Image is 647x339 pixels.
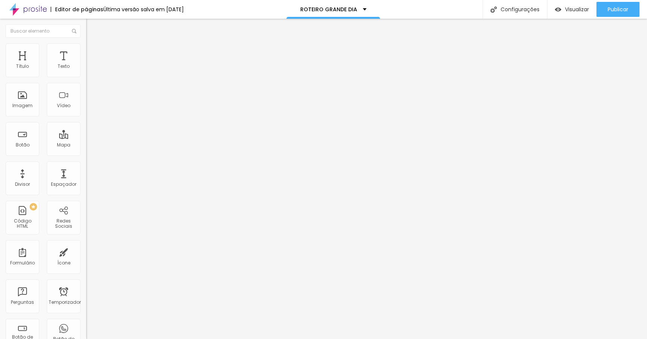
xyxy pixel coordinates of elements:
font: Perguntas [11,299,34,305]
font: Imagem [12,102,33,109]
iframe: Editor [86,19,647,339]
button: Visualizar [547,2,596,17]
font: Código HTML [14,218,31,229]
font: ROTEIRO GRANDE DIA [300,6,357,13]
font: Botão [16,142,30,148]
font: Publicar [608,6,628,13]
font: Texto [58,63,70,69]
img: Ícone [490,6,497,13]
font: Vídeo [57,102,70,109]
font: Formulário [10,260,35,266]
font: Última versão salva em [DATE] [103,6,184,13]
font: Ícone [57,260,70,266]
input: Buscar elemento [6,24,81,38]
img: view-1.svg [555,6,561,13]
font: Divisor [15,181,30,187]
font: Temporizador [49,299,81,305]
font: Mapa [57,142,70,148]
font: Visualizar [565,6,589,13]
font: Redes Sociais [55,218,72,229]
font: Título [16,63,29,69]
button: Publicar [596,2,640,17]
font: Editor de páginas [55,6,103,13]
img: Ícone [72,29,76,33]
font: Espaçador [51,181,76,187]
font: Configurações [501,6,540,13]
